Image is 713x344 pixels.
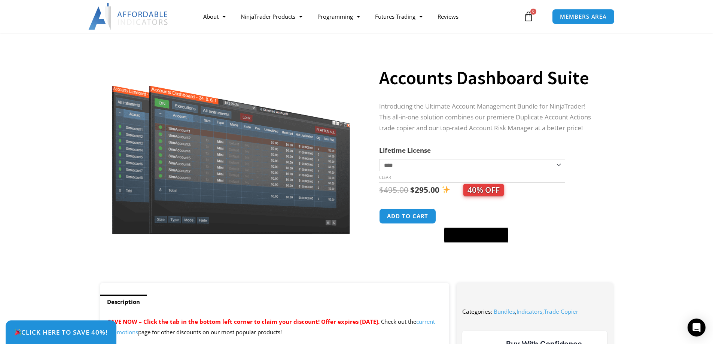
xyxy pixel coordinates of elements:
[462,308,492,315] span: Categories:
[552,9,615,24] a: MEMBERS AREA
[379,65,598,91] h1: Accounts Dashboard Suite
[379,247,598,254] iframe: PayPal Message 1
[517,308,542,315] a: Indicators
[379,185,384,195] span: $
[494,308,515,315] a: Bundles
[512,6,545,27] a: 0
[688,319,706,337] div: Open Intercom Messenger
[310,8,368,25] a: Programming
[463,184,504,196] span: 40% OFF
[430,8,466,25] a: Reviews
[379,175,391,180] a: Clear options
[444,228,508,243] button: Buy with GPay
[233,8,310,25] a: NinjaTrader Products
[88,3,169,30] img: LogoAI | Affordable Indicators – NinjaTrader
[410,185,415,195] span: $
[410,185,439,195] bdi: 295.00
[196,8,521,25] nav: Menu
[100,295,147,309] a: Description
[6,320,116,344] a: 🎉Click Here to save 40%!
[379,185,408,195] bdi: 495.00
[494,308,578,315] span: , ,
[368,8,430,25] a: Futures Trading
[530,9,536,15] span: 0
[442,186,450,194] img: ✨
[379,101,598,134] p: Introducing the Ultimate Account Management Bundle for NinjaTrader! This all-in-one solution comb...
[379,208,436,224] button: Add to cart
[196,8,233,25] a: About
[15,329,21,335] img: 🎉
[379,146,431,155] label: Lifetime License
[442,207,510,225] iframe: Secure express checkout frame
[108,318,380,325] span: SAVE NOW – Click the tab in the bottom left corner to claim your discount! Offer expires [DATE].
[544,308,578,315] a: Trade Copier
[14,329,108,335] span: Click Here to save 40%!
[560,14,607,19] span: MEMBERS AREA
[108,317,442,338] p: Check out the page for other discounts on our most popular products!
